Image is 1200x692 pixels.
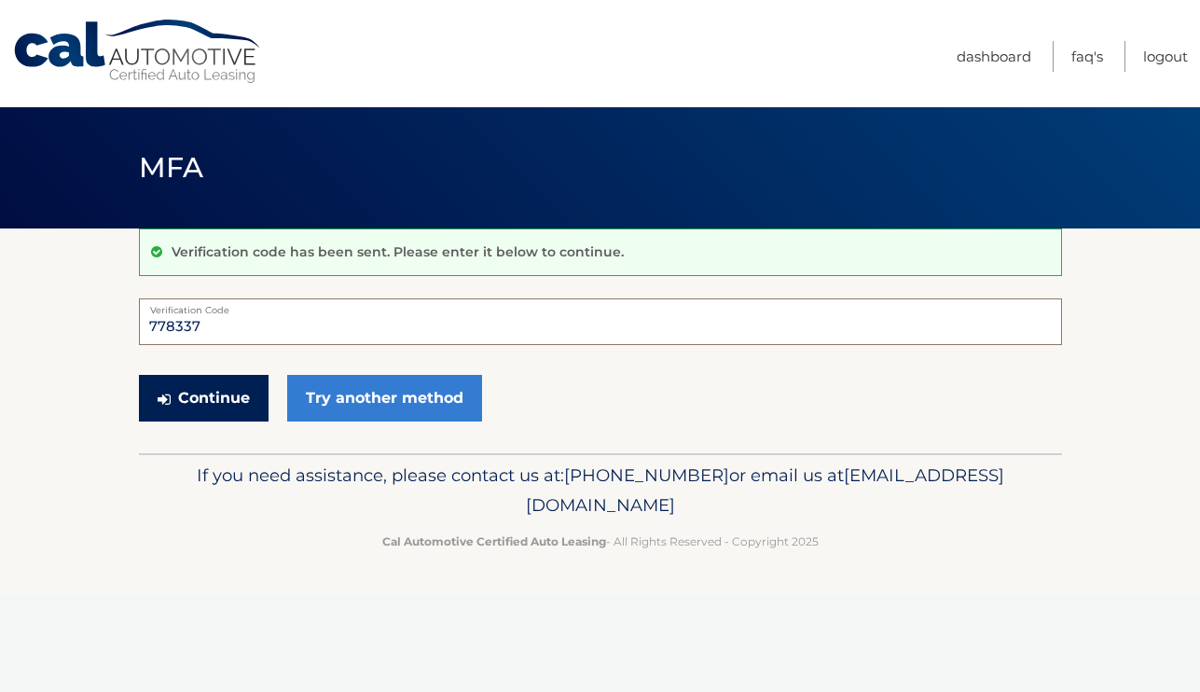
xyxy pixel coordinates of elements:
a: Try another method [287,375,482,422]
a: Logout [1143,41,1188,72]
p: If you need assistance, please contact us at: or email us at [151,461,1050,520]
strong: Cal Automotive Certified Auto Leasing [382,534,606,548]
a: FAQ's [1071,41,1103,72]
span: MFA [139,150,204,185]
p: Verification code has been sent. Please enter it below to continue. [172,243,624,260]
label: Verification Code [139,298,1062,313]
p: - All Rights Reserved - Copyright 2025 [151,532,1050,551]
button: Continue [139,375,269,422]
input: Verification Code [139,298,1062,345]
a: Dashboard [957,41,1031,72]
span: [EMAIL_ADDRESS][DOMAIN_NAME] [526,464,1004,516]
a: Cal Automotive [12,19,264,85]
span: [PHONE_NUMBER] [564,464,729,486]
